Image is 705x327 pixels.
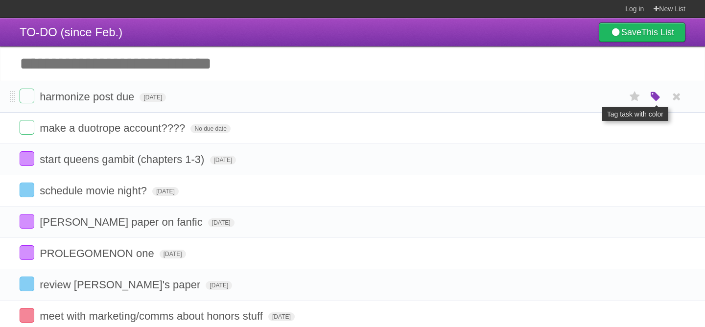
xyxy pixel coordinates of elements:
span: [DATE] [208,218,235,227]
span: [DATE] [160,250,186,258]
span: [DATE] [268,312,295,321]
label: Done [20,214,34,229]
label: Done [20,277,34,291]
label: Done [20,151,34,166]
b: This List [641,27,674,37]
span: start queens gambit (chapters 1-3) [40,153,207,165]
label: Star task [626,89,644,105]
span: schedule movie night? [40,185,149,197]
span: harmonize post due [40,91,137,103]
span: [DATE] [210,156,236,164]
span: PROLEGOMENON one [40,247,157,259]
span: No due date [190,124,230,133]
span: TO-DO (since Feb.) [20,25,122,39]
label: Done [20,308,34,323]
span: make a duotrope account???? [40,122,188,134]
label: Done [20,120,34,135]
span: review [PERSON_NAME]'s paper [40,279,203,291]
span: [PERSON_NAME] paper on fanfic [40,216,205,228]
a: SaveThis List [599,23,685,42]
label: Done [20,89,34,103]
span: [DATE] [206,281,232,290]
span: [DATE] [152,187,179,196]
span: meet with marketing/comms about honors stuff [40,310,265,322]
span: [DATE] [140,93,166,102]
label: Done [20,183,34,197]
label: Done [20,245,34,260]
